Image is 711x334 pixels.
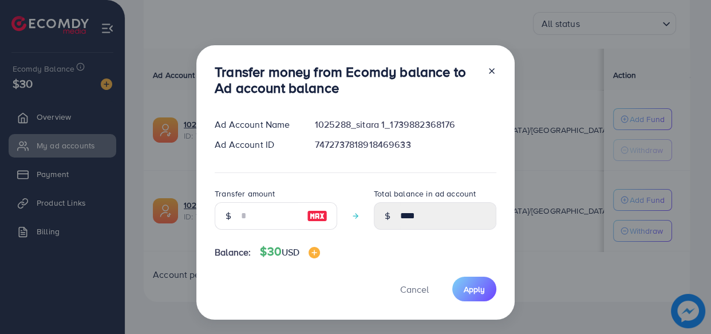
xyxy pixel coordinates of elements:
[206,138,306,151] div: Ad Account ID
[309,247,320,258] img: image
[215,64,478,97] h3: Transfer money from Ecomdy balance to Ad account balance
[400,283,429,296] span: Cancel
[452,277,496,301] button: Apply
[306,118,505,131] div: 1025288_sitara 1_1739882368176
[282,246,299,258] span: USD
[215,246,251,259] span: Balance:
[260,245,320,259] h4: $30
[306,138,505,151] div: 7472737818918469633
[206,118,306,131] div: Ad Account Name
[464,284,485,295] span: Apply
[307,209,327,223] img: image
[386,277,443,301] button: Cancel
[374,188,476,199] label: Total balance in ad account
[215,188,275,199] label: Transfer amount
